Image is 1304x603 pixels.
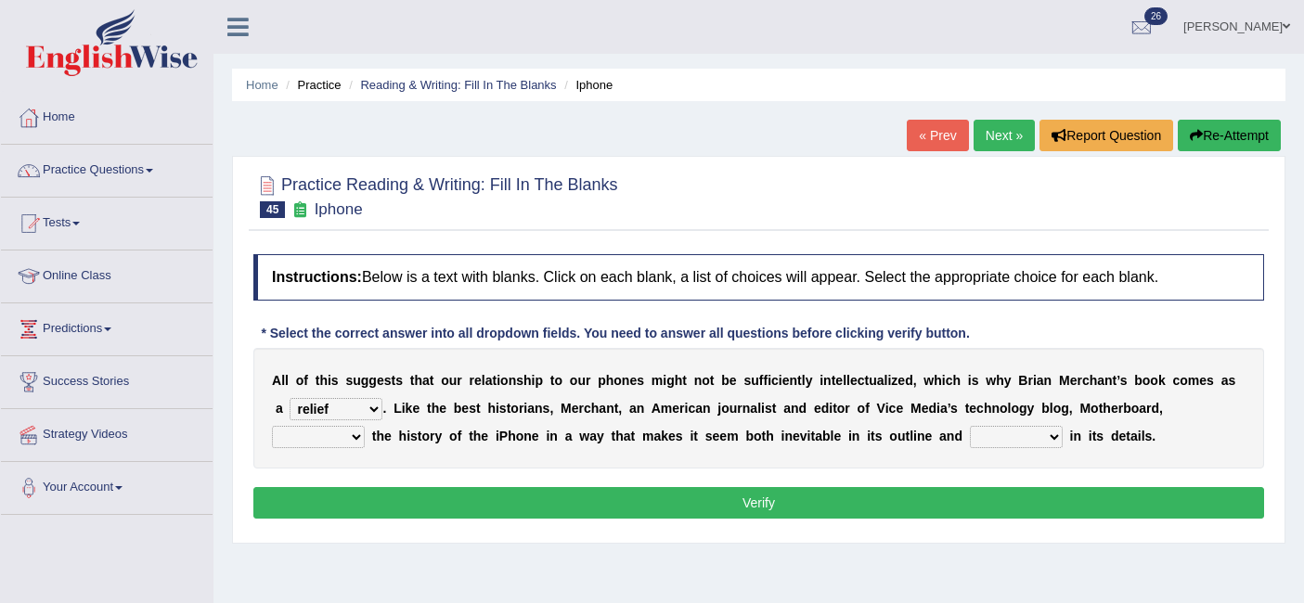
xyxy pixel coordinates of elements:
[469,401,476,416] b: s
[281,373,285,388] b: l
[652,373,663,388] b: m
[948,401,950,416] b: ’
[953,373,962,388] b: h
[729,401,738,416] b: u
[496,429,499,443] b: i
[1118,401,1123,416] b: r
[772,401,777,416] b: t
[394,401,402,416] b: L
[688,401,695,416] b: c
[679,401,684,416] b: r
[1033,373,1037,388] b: i
[565,429,573,443] b: a
[372,429,377,443] b: t
[606,401,614,416] b: n
[550,373,555,388] b: t
[579,429,589,443] b: w
[253,324,977,343] div: * Select the correct answer into all dropdown fields. You need to answer all questions before cli...
[458,429,462,443] b: f
[946,373,953,388] b: c
[737,401,742,416] b: r
[414,373,422,388] b: h
[781,429,785,443] b: i
[532,373,536,388] b: i
[1228,373,1235,388] b: s
[721,373,729,388] b: b
[260,201,285,218] span: 45
[560,76,613,94] li: Iphone
[485,373,493,388] b: a
[507,401,511,416] b: t
[768,373,771,388] b: i
[846,373,850,388] b: l
[653,429,661,443] b: a
[690,429,693,443] b: i
[1,462,213,508] a: Your Account
[589,429,597,443] b: a
[965,401,970,416] b: t
[869,373,877,388] b: u
[412,401,420,416] b: e
[470,373,474,388] b: r
[858,373,865,388] b: c
[353,373,361,388] b: u
[629,401,637,416] b: a
[672,401,679,416] b: e
[928,401,936,416] b: d
[613,373,622,388] b: o
[1011,401,1019,416] b: o
[974,120,1035,151] a: Next »
[884,373,888,388] b: l
[833,401,837,416] b: t
[682,373,687,388] b: t
[850,373,858,388] b: e
[439,401,446,416] b: e
[721,401,729,416] b: o
[835,373,843,388] b: e
[331,373,339,388] b: s
[1,356,213,403] a: Success Stories
[1019,401,1027,416] b: g
[482,373,485,388] b: l
[1000,401,1008,416] b: o
[1069,401,1073,416] b: ,
[761,401,765,416] b: i
[663,373,666,388] b: i
[790,373,798,388] b: n
[629,373,637,388] b: e
[1,92,213,138] a: Home
[276,401,283,416] b: a
[281,76,341,94] li: Practice
[395,373,403,388] b: s
[1113,373,1117,388] b: t
[391,373,395,388] b: t
[885,401,889,416] b: i
[762,429,767,443] b: t
[368,373,377,388] b: g
[1077,373,1081,388] b: r
[1008,401,1012,416] b: l
[402,401,406,416] b: i
[622,373,630,388] b: n
[837,401,846,416] b: o
[361,373,369,388] b: g
[784,429,793,443] b: n
[296,373,304,388] b: o
[561,401,572,416] b: M
[661,429,668,443] b: k
[934,373,942,388] b: h
[897,373,905,388] b: e
[1159,401,1163,416] b: ,
[743,373,751,388] b: s
[936,401,940,416] b: i
[695,401,703,416] b: a
[1199,373,1207,388] b: e
[693,429,698,443] b: t
[1180,373,1188,388] b: o
[631,429,636,443] b: t
[487,401,496,416] b: h
[500,373,509,388] b: o
[923,373,934,388] b: w
[508,429,516,443] b: h
[791,401,799,416] b: n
